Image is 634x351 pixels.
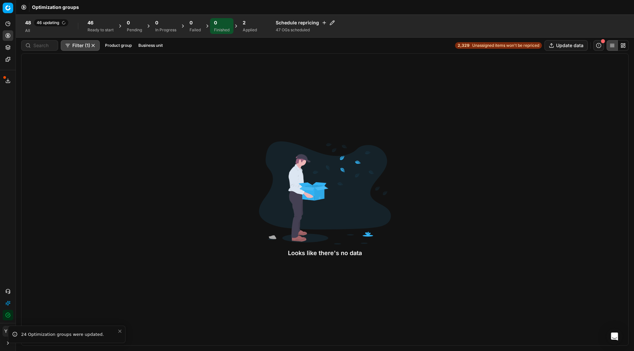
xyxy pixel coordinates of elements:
[88,19,93,26] span: 46
[276,27,335,33] div: 47 OGs scheduled
[214,19,217,26] span: 0
[136,42,165,49] button: Business unit
[607,329,622,344] div: Open Intercom Messenger
[455,42,542,49] a: 2,329Unassigned items won't be repriced
[472,43,539,48] span: Unassigned items won't be repriced
[155,27,176,33] div: In Progress
[34,19,69,27] span: 46 updating
[25,19,31,26] span: 48
[545,40,588,51] button: Update data
[243,19,246,26] span: 2
[155,19,158,26] span: 0
[214,27,229,33] div: Finished
[259,249,391,258] div: Looks like there's no data
[61,40,100,51] button: Filter (1)
[458,43,470,48] strong: 2,329
[21,331,117,338] div: 24 Optimization groups were updated.
[116,327,124,335] button: Close toast
[32,4,79,11] span: Optimization groups
[190,19,193,26] span: 0
[33,42,54,49] input: Search
[127,27,142,33] div: Pending
[276,19,335,26] h4: Schedule repricing
[127,19,130,26] span: 0
[25,28,69,33] div: All
[243,27,257,33] div: Applied
[102,42,134,49] button: Product group
[32,4,79,11] nav: breadcrumb
[3,326,13,336] button: YM
[88,27,114,33] div: Ready to start
[3,326,13,336] span: YM
[190,27,201,33] div: Failed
